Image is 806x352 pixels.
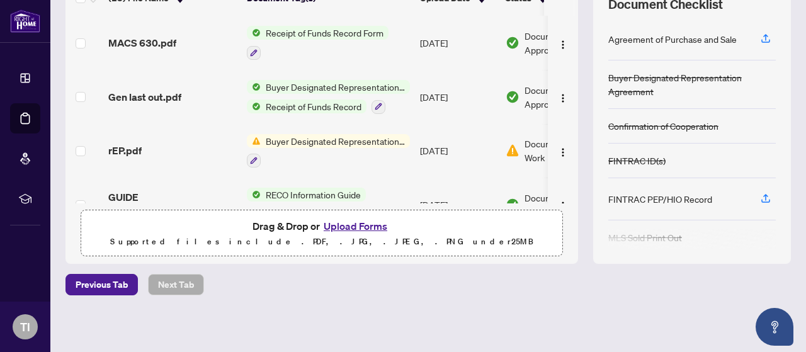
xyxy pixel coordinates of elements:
[553,140,573,161] button: Logo
[525,191,603,219] span: Document Approved
[148,274,204,295] button: Next Tab
[558,40,568,50] img: Logo
[76,275,128,295] span: Previous Tab
[247,188,366,222] button: Status IconRECO Information Guide
[525,29,603,57] span: Document Approved
[558,93,568,103] img: Logo
[525,83,603,111] span: Document Approved
[247,26,261,40] img: Status Icon
[261,134,410,148] span: Buyer Designated Representation Agreement
[247,99,261,113] img: Status Icon
[81,210,562,257] span: Drag & Drop orUpload FormsSupported files include .PDF, .JPG, .JPEG, .PNG under25MB
[247,134,410,168] button: Status IconBuyer Designated Representation Agreement
[10,9,40,33] img: logo
[608,119,718,133] div: Confirmation of Cooperation
[608,32,737,46] div: Agreement of Purchase and Sale
[247,134,261,148] img: Status Icon
[247,26,389,60] button: Status IconReceipt of Funds Record Form
[108,35,176,50] span: MACS 630.pdf
[525,137,603,164] span: Document Needs Work
[506,198,519,212] img: Document Status
[553,87,573,107] button: Logo
[108,190,237,220] span: GUIDE [GEOGRAPHIC_DATA]pdf
[65,274,138,295] button: Previous Tab
[553,195,573,215] button: Logo
[415,124,501,178] td: [DATE]
[558,201,568,211] img: Logo
[558,147,568,157] img: Logo
[608,71,776,98] div: Buyer Designated Representation Agreement
[261,26,389,40] span: Receipt of Funds Record Form
[261,80,410,94] span: Buyer Designated Representation Agreement
[247,80,261,94] img: Status Icon
[553,33,573,53] button: Logo
[756,308,793,346] button: Open asap
[261,188,366,202] span: RECO Information Guide
[320,218,391,234] button: Upload Forms
[20,318,30,336] span: TI
[506,90,519,104] img: Document Status
[247,188,261,202] img: Status Icon
[608,192,712,206] div: FINTRAC PEP/HIO Record
[261,99,366,113] span: Receipt of Funds Record
[415,16,501,70] td: [DATE]
[415,178,501,232] td: [DATE]
[108,143,142,158] span: rEP.pdf
[89,234,555,249] p: Supported files include .PDF, .JPG, .JPEG, .PNG under 25 MB
[108,89,181,105] span: Gen last out.pdf
[247,80,410,114] button: Status IconBuyer Designated Representation AgreementStatus IconReceipt of Funds Record
[608,154,666,167] div: FINTRAC ID(s)
[506,36,519,50] img: Document Status
[415,70,501,124] td: [DATE]
[253,218,391,234] span: Drag & Drop or
[506,144,519,157] img: Document Status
